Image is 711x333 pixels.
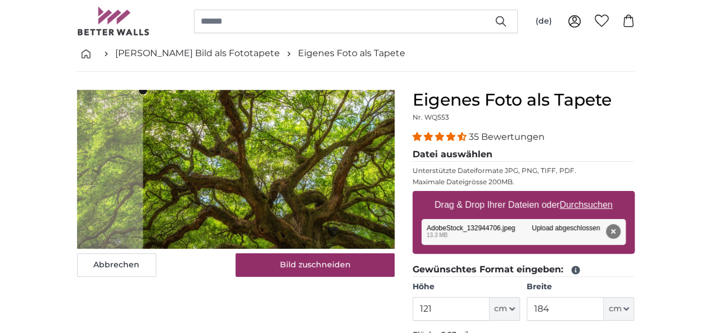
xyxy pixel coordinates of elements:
p: Maximale Dateigrösse 200MB. [413,177,635,186]
h1: Eigenes Foto als Tapete [413,90,635,110]
button: Abbrechen [77,253,156,277]
button: (de) [527,11,561,31]
button: cm [604,297,634,321]
span: 4.34 stars [413,131,469,142]
span: cm [608,303,621,314]
legend: Datei auswählen [413,148,635,162]
legend: Gewünschtes Format eingeben: [413,263,635,277]
button: Bild zuschneiden [236,253,395,277]
p: Unterstützte Dateiformate JPG, PNG, TIFF, PDF. [413,166,635,175]
label: Höhe [413,281,520,293]
label: Drag & Drop Ihrer Dateien oder [430,194,617,216]
nav: breadcrumbs [77,35,635,72]
span: 35 Bewertungen [469,131,545,142]
u: Durchsuchen [559,200,612,209]
span: cm [494,303,507,314]
a: [PERSON_NAME] Bild als Fototapete [115,47,280,60]
span: Nr. WQ553 [413,113,449,121]
label: Breite [527,281,634,293]
a: Eigenes Foto als Tapete [298,47,405,60]
img: Betterwalls [77,7,150,35]
button: cm [490,297,520,321]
